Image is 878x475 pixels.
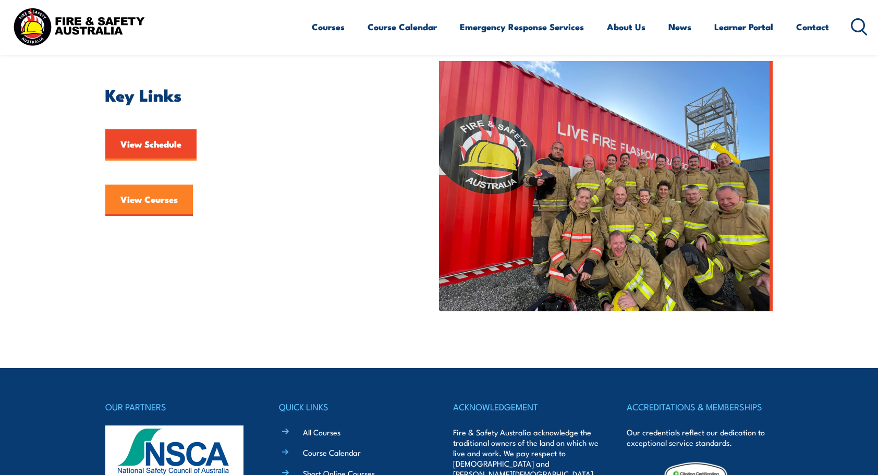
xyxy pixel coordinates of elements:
p: Our credentials reflect our dedication to exceptional service standards. [627,427,773,448]
h4: OUR PARTNERS [105,399,251,414]
a: Course Calendar [368,13,437,41]
a: About Us [607,13,645,41]
a: Emergency Response Services [460,13,584,41]
a: Contact [796,13,829,41]
a: All Courses [303,427,340,437]
a: Course Calendar [303,447,361,458]
a: News [668,13,691,41]
a: Courses [312,13,345,41]
h4: ACCREDITATIONS & MEMBERSHIPS [627,399,773,414]
h2: Key Links [105,87,391,102]
img: FSA People – Team photo aug 2023 [439,61,773,311]
h4: QUICK LINKS [279,399,425,414]
a: Learner Portal [714,13,773,41]
h4: ACKNOWLEDGEMENT [453,399,599,414]
a: View Courses [105,185,193,216]
a: View Schedule [105,129,197,161]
